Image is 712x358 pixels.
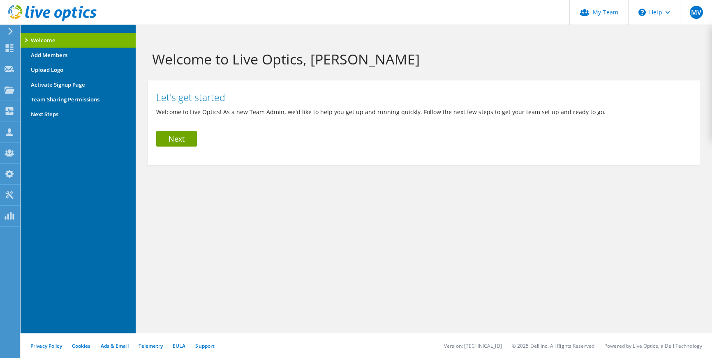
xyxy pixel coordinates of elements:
li: © 2025 Dell Inc. All Rights Reserved [512,342,594,349]
li: Powered by Live Optics, a Dell Technology [604,342,702,349]
a: Next [156,131,197,147]
li: Version: [TECHNICAL_ID] [444,342,502,349]
a: EULA [173,342,185,349]
h1: Welcome to Live Optics, [PERSON_NAME] [152,50,691,68]
a: Telemetry [139,342,163,349]
a: Ads & Email [101,342,129,349]
h2: Let's get started [156,93,691,102]
span: MV [690,6,703,19]
li: Next Steps [21,107,136,122]
svg: \n [638,9,646,16]
a: Privacy Policy [30,342,62,349]
a: Support [195,342,215,349]
p: Welcome to Live Optics! As a new Team Admin, we'd like to help you get up and running quickly. Fo... [156,108,691,117]
a: Cookies [72,342,91,349]
li: Upload Logo [21,62,136,77]
li: Add Members [21,48,136,62]
li: Welcome [21,33,136,48]
li: Activate Signup Page [21,77,136,92]
li: Team Sharing Permissions [21,92,136,107]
